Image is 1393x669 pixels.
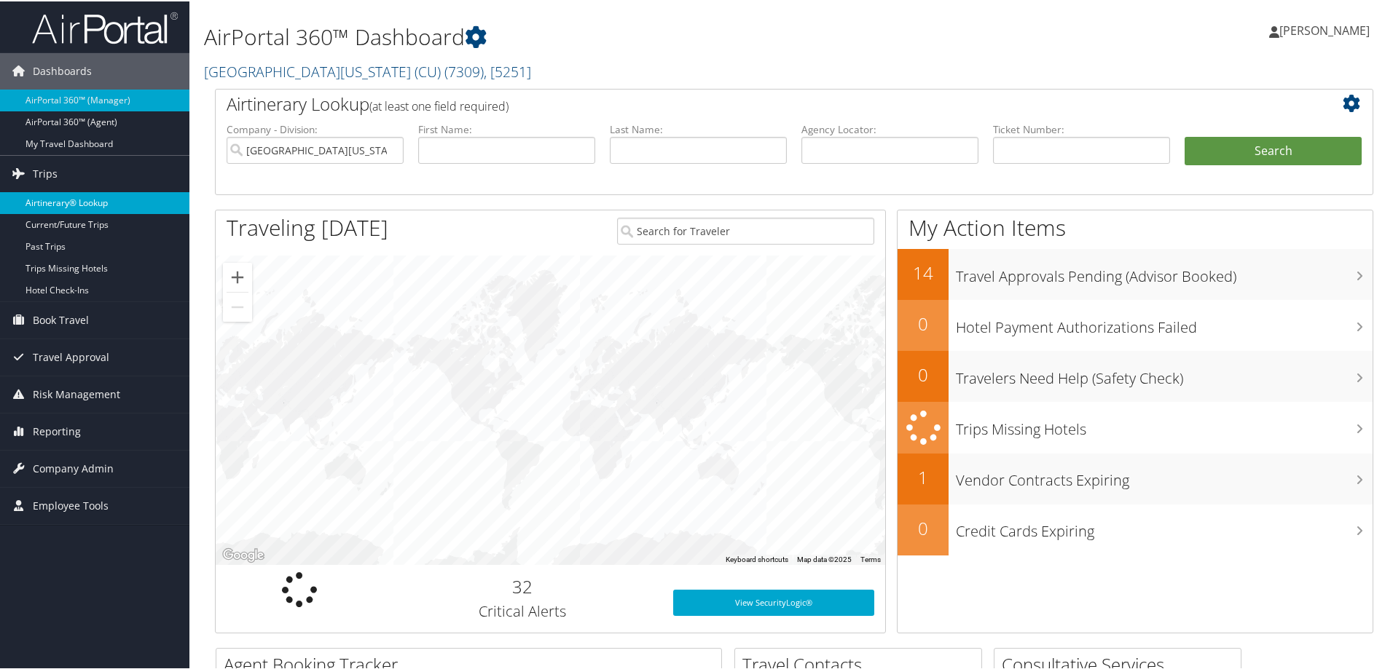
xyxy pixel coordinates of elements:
h3: Critical Alerts [394,600,651,620]
label: Last Name: [610,121,787,135]
button: Search [1185,135,1362,165]
button: Keyboard shortcuts [726,553,788,563]
span: [PERSON_NAME] [1279,21,1370,37]
h3: Credit Cards Expiring [956,512,1373,540]
h2: 14 [898,259,949,284]
label: First Name: [418,121,595,135]
a: Trips Missing Hotels [898,400,1373,452]
span: Travel Approval [33,338,109,374]
h3: Vendor Contracts Expiring [956,462,1373,489]
a: 0Credit Cards Expiring [898,503,1373,554]
span: ( 7309 ) [444,60,484,80]
span: , [ 5251 ] [484,60,531,80]
h1: AirPortal 360™ Dashboard [204,20,991,51]
img: Google [219,545,267,563]
h2: 0 [898,361,949,386]
h3: Travelers Need Help (Safety Check) [956,360,1373,387]
a: 0Hotel Payment Authorizations Failed [898,298,1373,349]
a: 1Vendor Contracts Expiring [898,452,1373,503]
h3: Hotel Payment Authorizations Failed [956,309,1373,336]
span: Dashboards [33,52,92,88]
h3: Travel Approvals Pending (Advisor Booked) [956,258,1373,285]
span: Map data ©2025 [797,554,852,562]
h1: Traveling [DATE] [227,211,388,242]
h2: 1 [898,464,949,488]
h2: Airtinerary Lookup [227,90,1266,115]
label: Agency Locator: [801,121,978,135]
a: [PERSON_NAME] [1269,7,1384,51]
a: [GEOGRAPHIC_DATA][US_STATE] (CU) [204,60,531,80]
span: Trips [33,154,58,191]
span: Reporting [33,412,81,448]
a: Terms (opens in new tab) [860,554,881,562]
a: 14Travel Approvals Pending (Advisor Booked) [898,248,1373,298]
h2: 0 [898,310,949,335]
label: Company - Division: [227,121,404,135]
span: Book Travel [33,301,89,337]
span: Employee Tools [33,486,109,523]
button: Zoom out [223,291,252,320]
button: Zoom in [223,261,252,290]
input: Search for Traveler [617,216,874,243]
span: (at least one field required) [369,97,509,113]
h2: 0 [898,515,949,539]
a: 0Travelers Need Help (Safety Check) [898,349,1373,400]
a: Open this area in Google Maps (opens a new window) [219,545,267,563]
a: View SecurityLogic® [673,588,874,614]
h2: 32 [394,573,651,598]
label: Ticket Number: [993,121,1170,135]
h3: Trips Missing Hotels [956,411,1373,438]
span: Risk Management [33,375,120,411]
img: airportal-logo.png [32,9,178,44]
span: Company Admin [33,449,114,486]
h1: My Action Items [898,211,1373,242]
